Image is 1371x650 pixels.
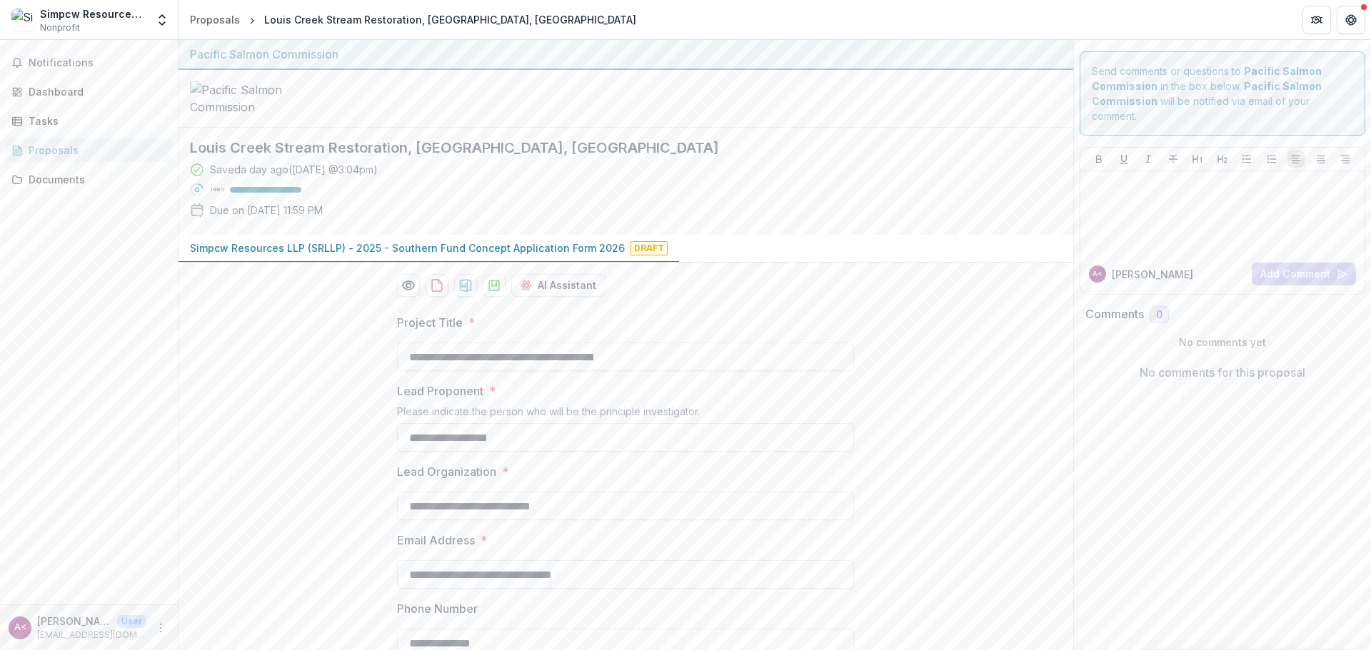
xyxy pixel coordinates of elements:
p: [PERSON_NAME] <[EMAIL_ADDRESS][DOMAIN_NAME]> [37,614,111,629]
a: Tasks [6,109,172,133]
button: Bullet List [1238,151,1255,168]
div: Louis Creek Stream Restoration, [GEOGRAPHIC_DATA], [GEOGRAPHIC_DATA] [264,12,636,27]
div: Please indicate the person who will be the principle investigator. [397,405,854,423]
div: Dashboard [29,84,161,99]
p: No comments yet [1085,335,1360,350]
button: Ordered List [1263,151,1280,168]
p: [EMAIL_ADDRESS][DOMAIN_NAME] [37,629,146,641]
p: [PERSON_NAME] [1112,267,1193,282]
button: Notifications [6,51,172,74]
div: Simpcw Resources LLP (SRLLP) [40,6,146,21]
span: Draft [631,241,668,255]
button: download-proposal [454,274,477,297]
button: Preview 6b9a1c80-6631-4aba-b738-52d92642b177-0.pdf [397,274,420,297]
button: Bold [1090,151,1108,168]
span: 0 [1156,309,1162,321]
button: Open entity switcher [152,6,172,34]
div: Send comments or questions to in the box below. will be notified via email of your comment. [1080,51,1366,136]
a: Dashboard [6,80,172,103]
p: Project Title [397,314,463,331]
button: Heading 2 [1214,151,1231,168]
div: Proposals [190,12,240,27]
button: Underline [1115,151,1133,168]
a: Proposals [184,9,246,30]
p: Phone Number [397,600,478,617]
p: No comments for this proposal [1140,364,1305,381]
button: Add Comment [1252,263,1356,285]
img: Simpcw Resources LLP (SRLLP) [11,9,34,31]
button: Align Right [1337,151,1354,168]
div: Alexandras Terrick <aterrick@simpcwresourcesgroup.com> [14,623,26,632]
button: Heading 1 [1189,151,1206,168]
a: Documents [6,168,172,191]
button: download-proposal [483,274,506,297]
p: User [117,615,146,628]
nav: breadcrumb [184,9,642,30]
div: Proposals [29,143,161,158]
p: Lead Organization [397,463,496,480]
p: Simpcw Resources LLP (SRLLP) - 2025 - Southern Fund Concept Application Form 2026 [190,240,625,255]
button: Italicize [1140,151,1157,168]
button: More [152,619,169,636]
button: Partners [1302,6,1331,34]
p: Lead Proponent [397,382,483,400]
h2: Louis Creek Stream Restoration, [GEOGRAPHIC_DATA], [GEOGRAPHIC_DATA] [190,139,1039,156]
div: Saved a day ago ( [DATE] @ 3:04pm ) [210,162,378,177]
span: Nonprofit [40,21,80,34]
button: Get Help [1337,6,1365,34]
div: Tasks [29,113,161,128]
p: Due on [DATE] 11:59 PM [210,203,323,218]
a: Proposals [6,138,172,162]
h2: Comments [1085,308,1144,321]
button: download-proposal [426,274,448,297]
p: 100 % [210,185,224,195]
div: Alexandras Terrick <aterrick@simpcwresourcesgroup.com> [1093,270,1103,278]
button: Align Left [1287,151,1305,168]
button: AI Assistant [511,274,606,297]
div: Documents [29,172,161,187]
div: Pacific Salmon Commission [190,46,1062,63]
button: Strike [1165,151,1182,168]
button: Align Center [1312,151,1330,168]
span: Notifications [29,57,166,69]
img: Pacific Salmon Commission [190,81,333,116]
p: Email Address [397,532,475,549]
